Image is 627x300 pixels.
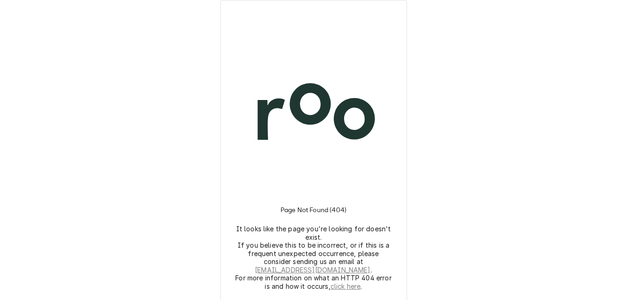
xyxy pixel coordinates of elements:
a: [EMAIL_ADDRESS][DOMAIN_NAME] [255,266,370,274]
p: If you believe this to be incorrect, or if this is a frequent unexpected occurrence, please consi... [235,241,392,274]
div: Instructions [232,195,395,290]
div: Logo and Instructions Container [232,12,395,290]
h3: Page Not Found (404) [281,195,346,225]
img: Logo [232,31,395,195]
a: click here [331,282,361,291]
p: It looks like the page you're looking for doesn't exist. [235,225,392,241]
p: For more information on what an HTTP 404 error is and how it occurs, . [235,274,392,290]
